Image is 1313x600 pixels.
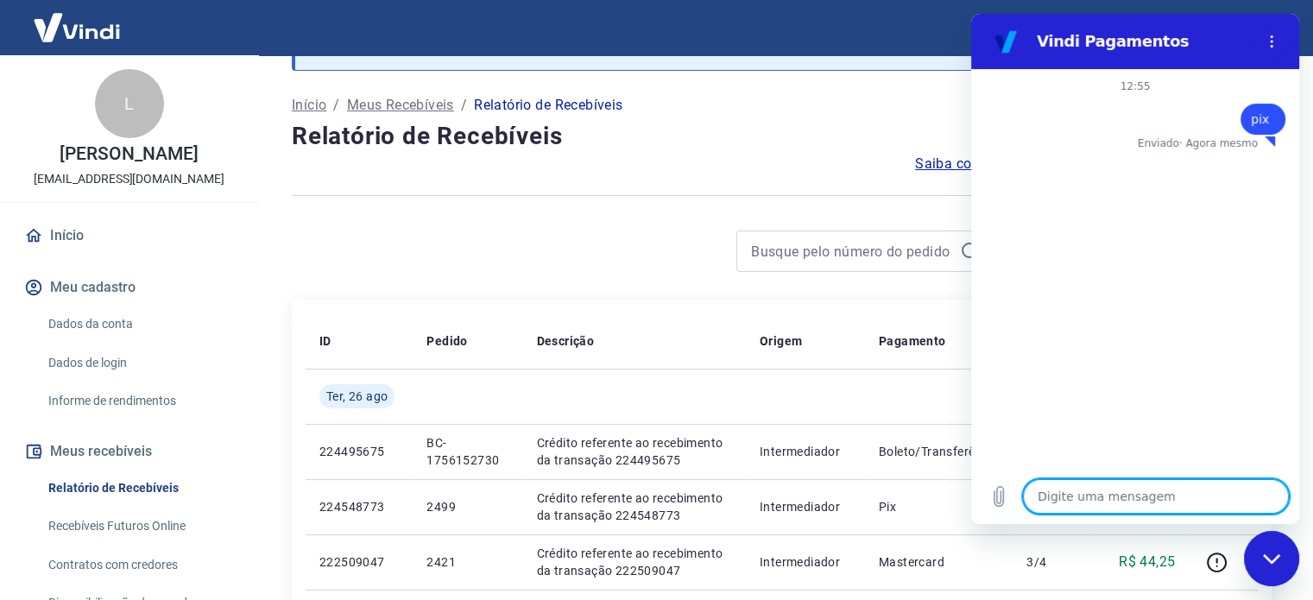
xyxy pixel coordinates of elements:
a: Saiba como funciona a programação dos recebimentos [915,154,1272,174]
p: Origem [760,332,802,350]
button: Meus recebíveis [21,433,237,471]
a: Dados de login [41,345,237,381]
p: Crédito referente ao recebimento da transação 224495675 [536,434,731,469]
p: BC-1756152730 [426,434,508,469]
button: Meu cadastro [21,268,237,306]
a: Recebíveis Futuros Online [41,508,237,544]
p: [PERSON_NAME] [60,145,198,163]
p: Pedido [426,332,467,350]
p: ID [319,332,331,350]
p: Crédito referente ao recebimento da transação 222509047 [536,545,731,579]
p: 224548773 [319,498,399,515]
a: Dados da conta [41,306,237,342]
p: Relatório de Recebíveis [474,95,622,116]
p: Intermediador [760,443,851,460]
a: Informe de rendimentos [41,383,237,419]
iframe: Janela de mensagens [971,14,1299,524]
div: L [95,69,164,138]
p: / [461,95,467,116]
p: R$ 44,25 [1119,552,1175,572]
p: Intermediador [760,553,851,571]
a: Meus Recebíveis [347,95,454,116]
a: Relatório de Recebíveis [41,471,237,506]
p: / [333,95,339,116]
span: Ter, 26 ago [326,388,388,405]
p: Descrição [536,332,594,350]
input: Busque pelo número do pedido [751,238,953,264]
a: Início [21,217,237,255]
h4: Relatório de Recebíveis [292,119,1272,154]
p: 2421 [426,553,508,571]
a: Contratos com credores [41,547,237,583]
p: Intermediador [760,498,851,515]
p: Pagamento [879,332,946,350]
a: Início [292,95,326,116]
p: 3/4 [1026,553,1077,571]
p: Boleto/Transferência [879,443,999,460]
p: [EMAIL_ADDRESS][DOMAIN_NAME] [34,170,224,188]
p: 224495675 [319,443,399,460]
p: Pix [879,498,999,515]
p: 2499 [426,498,508,515]
p: Crédito referente ao recebimento da transação 224548773 [536,489,731,524]
p: Mastercard [879,553,999,571]
iframe: Botão para abrir a janela de mensagens, conversa em andamento [1244,531,1299,586]
button: Sair [1230,12,1292,44]
p: 222509047 [319,553,399,571]
img: Vindi [21,1,133,54]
